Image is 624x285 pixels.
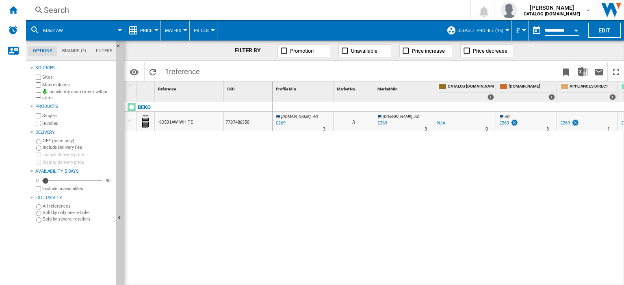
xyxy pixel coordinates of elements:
md-tab-item: Options [28,46,57,56]
div: Products [35,103,113,110]
div: £269 [498,119,518,127]
img: promotionV3.png [571,119,579,126]
span: Market Min [377,87,398,91]
span: Unavailable [351,48,377,54]
span: [DOMAIN_NAME] [509,84,555,90]
span: APPLIANCES DIRECT [570,84,616,90]
div: Last updated : Wednesday, 17 September 2025 02:10 [275,119,286,127]
label: Include delivery price [42,152,113,158]
button: Reload [145,62,161,81]
span: Matrix [165,28,181,33]
div: £269 [499,120,509,126]
div: Prices [194,20,213,41]
div: Sort None [156,81,223,94]
div: Delivery Time : 3 days [546,125,549,133]
button: Matrix [165,20,185,41]
md-slider: Availability [42,177,102,185]
span: 1 [161,62,204,79]
button: Maximize [608,62,624,81]
div: N/A [437,119,445,127]
img: excel-24x24.png [578,67,587,77]
div: KD531AW WHITE [158,113,193,132]
div: APPLIANCES DIRECT 1 offers sold by APPLIANCES DIRECT [559,81,617,102]
img: mysite-bg-18x18.png [42,89,47,94]
div: Sort None [225,81,272,94]
div: Delivery [35,129,113,136]
div: Delivery Time : 1 day [607,125,610,133]
button: Default profile (16) [457,20,507,41]
img: alerts-logo.svg [8,25,18,35]
div: Sort None [274,81,333,94]
button: Price increase [399,44,452,57]
label: Include Delivery Fee [43,144,113,150]
button: £ [516,20,524,41]
input: Display delivery price [36,160,41,165]
div: Profile Min Sort None [274,81,333,94]
button: md-calendar [529,22,545,39]
div: Market Min Sort None [376,81,435,94]
span: Market No. [337,87,356,91]
div: KD531AW [30,20,120,41]
div: Last updated : Wednesday, 17 September 2025 02:10 [376,119,387,127]
span: £ [516,26,520,35]
span: KD531AW [43,28,63,33]
input: OFF (price only) [36,139,41,144]
label: All references [43,203,113,209]
span: CATALOG [DOMAIN_NAME] [448,84,494,90]
div: Reference Sort None [156,81,223,94]
span: Prices [194,28,209,33]
div: [DOMAIN_NAME] 1 offers sold by AMAZON.CO.UK [498,81,557,102]
div: Default profile (16) [446,20,507,41]
input: Display delivery price [36,186,41,191]
div: Delivery Time : 3 days [425,125,427,133]
div: SKU Sort None [225,81,272,94]
div: 1 offers sold by APPLIANCES DIRECT [609,94,616,100]
button: Unavailable [338,44,391,57]
button: KD531AW [43,20,71,41]
div: 3 [334,112,374,131]
label: Sold by only one retailer [43,210,113,216]
div: Delivery Time : 0 day [485,125,488,133]
div: Availability 5 Days [35,168,113,175]
md-menu: Currency [512,20,529,41]
span: Promotion [290,48,314,54]
md-tab-item: Filters [91,46,117,56]
div: FILTER BY [235,47,269,55]
button: Price [140,20,156,41]
div: 1 offers sold by CATALOG BEKO.UK [487,94,494,100]
button: Open calendar [569,22,583,36]
div: 1 offers sold by AMAZON.CO.UK [548,94,555,100]
div: £269 [559,119,579,127]
label: Display delivery price [42,159,113,165]
input: All references [36,204,41,210]
button: Price decrease [460,44,513,57]
input: Include delivery price [36,152,41,157]
input: Sold by only one retailer [36,211,41,216]
label: Sold by several retailers [43,216,113,222]
span: [DOMAIN_NAME] [281,114,311,119]
img: promotionV3.png [510,119,518,126]
span: [PERSON_NAME] [524,4,580,12]
input: Marketplaces [36,82,41,88]
div: Sort None [376,81,435,94]
div: Market No. Sort None [335,81,374,94]
span: Reference [158,87,176,91]
div: Exclusivity [35,195,113,201]
label: Exclude unavailables [42,186,113,192]
div: Sort None [335,81,374,94]
input: Include my assortment within stats [36,90,41,100]
b: CATALOG [DOMAIN_NAME] [524,11,580,17]
span: AO [505,114,510,119]
label: Bundles [42,120,113,126]
input: Bundles [36,121,41,126]
input: Singles [36,113,41,118]
label: Include my assortment within stats [42,89,113,101]
div: 7787486350 [224,112,272,131]
label: Marketplaces [42,82,113,88]
span: Price increase [412,48,445,54]
div: Delivery Time : 3 days [323,125,325,133]
div: Sort None [138,81,154,94]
